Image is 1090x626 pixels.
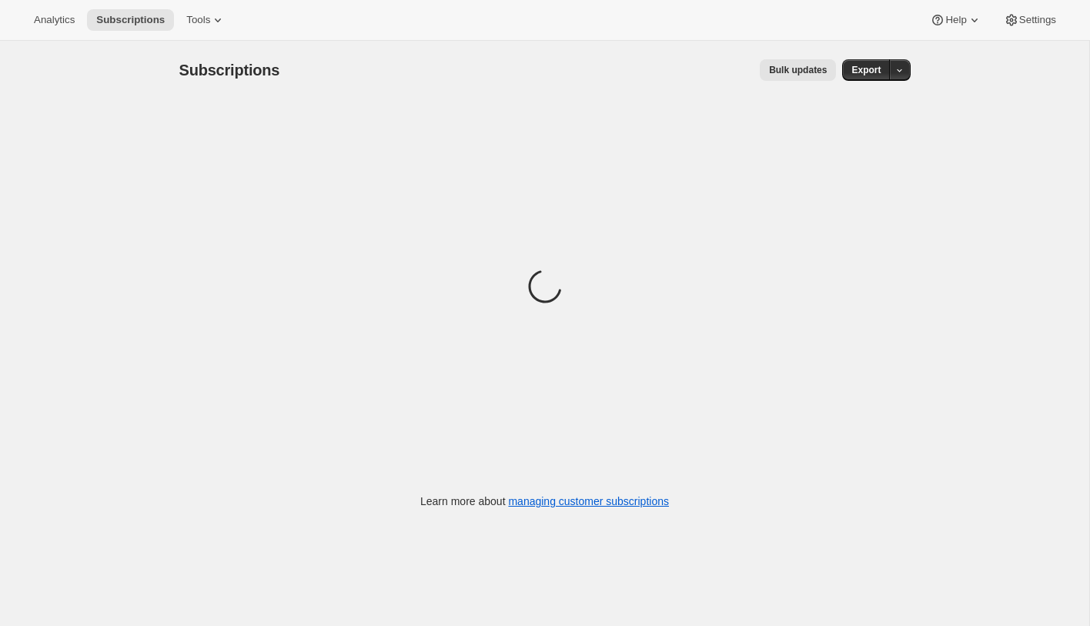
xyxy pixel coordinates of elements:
[179,62,280,79] span: Subscriptions
[851,64,881,76] span: Export
[34,14,75,26] span: Analytics
[87,9,174,31] button: Subscriptions
[96,14,165,26] span: Subscriptions
[420,494,669,509] p: Learn more about
[508,495,669,507] a: managing customer subscriptions
[921,9,991,31] button: Help
[995,9,1065,31] button: Settings
[769,64,827,76] span: Bulk updates
[25,9,84,31] button: Analytics
[177,9,235,31] button: Tools
[945,14,966,26] span: Help
[842,59,890,81] button: Export
[186,14,210,26] span: Tools
[1019,14,1056,26] span: Settings
[760,59,836,81] button: Bulk updates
